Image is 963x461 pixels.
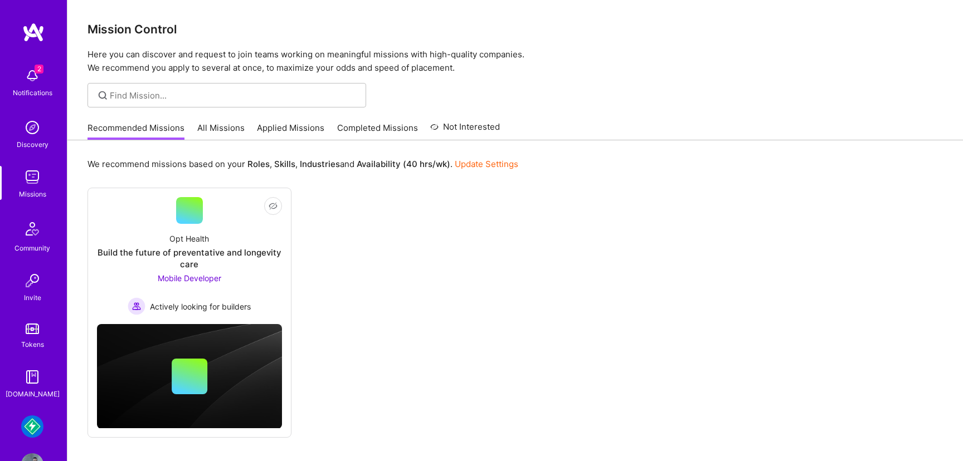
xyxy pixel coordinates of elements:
a: Opt HealthBuild the future of preventative and longevity careMobile Developer Actively looking fo... [97,197,282,315]
div: Opt Health [169,233,209,244]
img: bell [21,65,43,87]
img: Community [19,215,46,242]
h3: Mission Control [87,22,943,36]
a: Recommended Missions [87,122,184,140]
p: We recommend missions based on your , , and . [87,158,518,170]
a: All Missions [197,122,245,140]
i: icon EyeClosed [269,202,278,210]
div: Community [14,242,50,254]
img: teamwork [21,166,43,188]
i: icon SearchGrey [96,89,109,102]
div: Build the future of preventative and longevity care [97,247,282,270]
div: Discovery [17,139,48,150]
img: discovery [21,116,43,139]
img: tokens [26,323,39,334]
span: 2 [35,65,43,73]
a: Not Interested [430,120,500,140]
div: Missions [19,188,46,200]
div: Tokens [21,339,44,350]
b: Availability (40 hrs/wk) [357,159,450,169]
span: Actively looking for builders [150,301,251,312]
b: Skills [274,159,295,169]
img: Invite [21,269,43,292]
span: Mobile Developer [158,273,221,283]
a: Update Settings [455,159,518,169]
img: cover [97,324,282,429]
div: Notifications [13,87,52,99]
img: guide book [21,366,43,388]
div: Invite [24,292,41,303]
b: Roles [247,159,270,169]
b: Industries [300,159,340,169]
div: [DOMAIN_NAME] [6,388,60,400]
a: Applied Missions [257,122,324,140]
img: logo [22,22,45,42]
p: Here you can discover and request to join teams working on meaningful missions with high-quality ... [87,48,943,75]
input: Find Mission... [110,90,358,101]
img: Mudflap: Fintech for Trucking [21,415,43,438]
img: Actively looking for builders [128,297,145,315]
a: Completed Missions [337,122,418,140]
a: Mudflap: Fintech for Trucking [18,415,46,438]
